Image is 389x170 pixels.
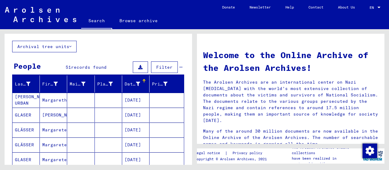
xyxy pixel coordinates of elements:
[122,152,150,167] mat-cell: [DATE]
[194,156,270,162] p: Copyright © Arolsen Archives, 2021
[40,152,67,167] mat-cell: Margarete
[12,108,40,122] mat-cell: GLASER
[40,108,67,122] mat-cell: [PERSON_NAME]
[12,152,40,167] mat-cell: GLASER
[95,75,122,92] mat-header-cell: Place of Birth
[12,137,40,152] mat-cell: GLÄSSER
[71,64,107,70] span: records found
[12,123,40,137] mat-cell: GLÄSSER
[150,75,184,92] mat-header-cell: Prisoner #
[292,156,361,167] p: have been realized in partnership with
[122,108,150,122] mat-cell: [DATE]
[203,49,378,74] h1: Welcome to the Online Archive of the Arolsen Archives!
[194,150,225,156] a: Legal notice
[361,148,384,163] img: yv_logo.png
[14,61,41,71] div: People
[42,81,58,87] div: First Name
[81,13,112,29] a: Search
[97,81,113,87] div: Place of Birth
[194,150,270,156] div: |
[15,79,40,89] div: Last Name
[122,123,150,137] mat-cell: [DATE]
[67,75,95,92] mat-header-cell: Maiden Name
[122,93,150,107] mat-cell: [DATE]
[151,61,178,73] button: Filter
[15,81,30,87] div: Last Name
[40,93,67,107] mat-cell: Margarethe
[12,75,40,92] mat-header-cell: Last Name
[228,150,270,156] a: Privacy policy
[70,81,85,87] div: Maiden Name
[363,144,377,158] img: Change consent
[42,79,67,89] div: First Name
[156,64,173,70] span: Filter
[40,123,67,137] mat-cell: Margarete
[152,79,177,89] div: Prisoner #
[122,75,150,92] mat-header-cell: Date of Birth
[203,79,378,124] p: The Arolsen Archives are an international center on Nazi [MEDICAL_DATA] with the world’s most ext...
[12,41,77,52] button: Archival tree units
[12,93,40,107] mat-cell: [PERSON_NAME] URBAN
[40,75,67,92] mat-header-cell: First Name
[125,79,149,89] div: Date of Birth
[370,5,376,10] span: EN
[203,128,378,147] p: Many of the around 30 million documents are now available in the Online Archive of the Arolsen Ar...
[112,13,165,28] a: Browse archive
[5,7,76,22] img: Arolsen_neg.svg
[292,145,361,156] p: The Arolsen Archives online collections
[97,79,122,89] div: Place of Birth
[40,137,67,152] mat-cell: Margarete
[70,79,94,89] div: Maiden Name
[125,81,140,87] div: Date of Birth
[152,81,167,87] div: Prisoner #
[122,137,150,152] mat-cell: [DATE]
[66,64,71,70] span: 51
